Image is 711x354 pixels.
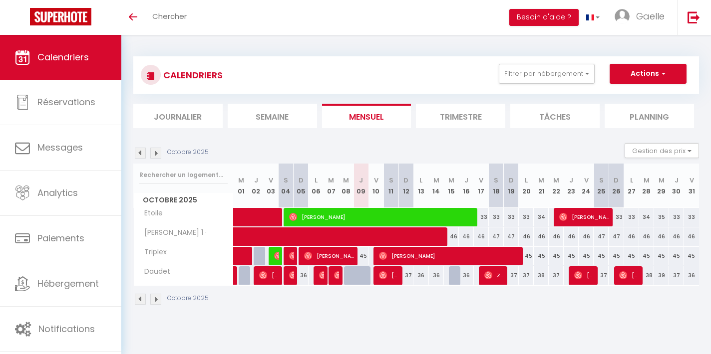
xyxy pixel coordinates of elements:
[504,208,519,226] div: 33
[584,176,589,185] abbr: V
[459,164,474,208] th: 16
[484,266,504,285] span: Zineb Dekkaki Firar
[504,266,519,285] div: 37
[133,104,223,128] li: Journalier
[259,266,279,285] span: [PERSON_NAME]
[274,246,279,265] span: [PERSON_NAME]
[403,176,408,185] abbr: D
[368,164,383,208] th: 10
[654,247,669,265] div: 45
[579,164,594,208] th: 24
[538,176,544,185] abbr: M
[509,9,579,26] button: Besoin d'aide ?
[659,176,665,185] abbr: M
[135,266,173,277] span: Daudet
[594,164,609,208] th: 25
[639,227,654,246] div: 46
[324,164,339,208] th: 07
[249,164,264,208] th: 02
[636,10,665,22] span: Gaelle
[624,247,639,265] div: 45
[37,141,83,154] span: Messages
[479,176,483,185] abbr: V
[609,208,624,226] div: 33
[675,176,679,185] abbr: J
[474,208,489,226] div: 33
[553,176,559,185] abbr: M
[228,104,317,128] li: Semaine
[37,277,99,290] span: Hébergement
[315,176,318,185] abbr: L
[654,208,669,226] div: 35
[328,176,334,185] abbr: M
[669,227,684,246] div: 46
[416,104,505,128] li: Trimestre
[359,176,363,185] abbr: J
[284,176,288,185] abbr: S
[688,11,700,23] img: logout
[509,176,514,185] abbr: D
[489,208,504,226] div: 33
[383,164,398,208] th: 11
[429,164,444,208] th: 14
[609,247,624,265] div: 45
[624,227,639,246] div: 46
[264,164,279,208] th: 03
[319,266,324,285] span: [PERSON_NAME]
[609,164,624,208] th: 26
[413,266,428,285] div: 36
[398,164,413,208] th: 12
[294,164,309,208] th: 05
[379,266,399,285] span: [PERSON_NAME]
[684,247,699,265] div: 45
[639,247,654,265] div: 45
[398,266,413,285] div: 37
[579,227,594,246] div: 46
[644,176,650,185] abbr: M
[684,164,699,208] th: 31
[299,176,304,185] abbr: D
[309,164,324,208] th: 06
[519,164,534,208] th: 20
[519,208,534,226] div: 33
[684,227,699,246] div: 46
[37,96,95,108] span: Réservations
[448,176,454,185] abbr: M
[134,193,233,207] span: Octobre 2025
[669,266,684,285] div: 37
[639,208,654,226] div: 34
[294,266,309,285] div: 36
[534,208,549,226] div: 34
[37,186,78,199] span: Analytics
[161,64,223,86] h3: CALENDRIERS
[574,266,594,285] span: [PERSON_NAME] Et [PERSON_NAME]
[354,164,368,208] th: 09
[564,227,579,246] div: 46
[30,8,91,25] img: Super Booking
[510,104,600,128] li: Tâches
[489,164,504,208] th: 18
[549,266,564,285] div: 37
[534,266,549,285] div: 38
[322,104,411,128] li: Mensuel
[389,176,393,185] abbr: S
[234,164,249,208] th: 01
[135,227,209,238] span: [PERSON_NAME] 1 ·
[625,143,699,158] button: Gestion des prix
[564,247,579,265] div: 45
[619,266,639,285] span: [PERSON_NAME]
[534,164,549,208] th: 21
[519,247,534,265] div: 45
[433,176,439,185] abbr: M
[304,246,354,265] span: [PERSON_NAME]
[594,227,609,246] div: 47
[654,164,669,208] th: 29
[343,176,349,185] abbr: M
[279,164,294,208] th: 04
[564,164,579,208] th: 23
[630,176,633,185] abbr: L
[269,176,273,185] abbr: V
[413,164,428,208] th: 13
[669,208,684,226] div: 33
[605,104,694,128] li: Planning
